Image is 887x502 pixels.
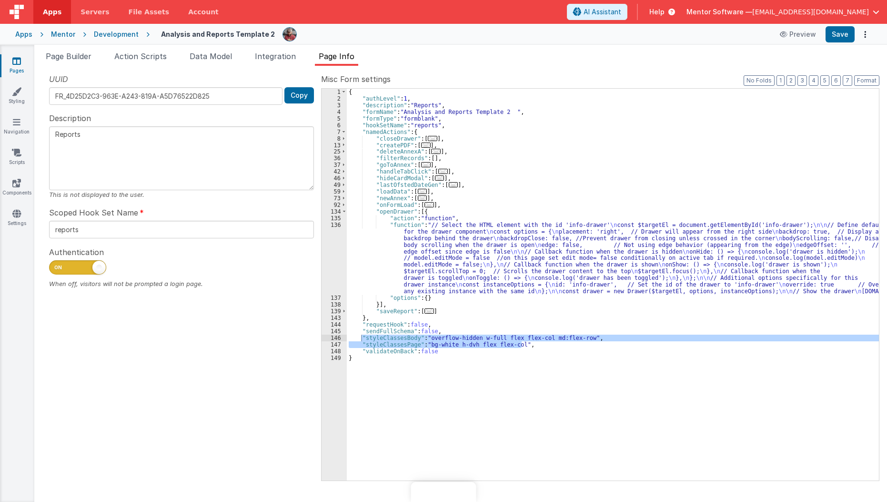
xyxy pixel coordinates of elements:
[46,51,91,61] span: Page Builder
[449,182,458,187] span: ...
[322,182,347,188] div: 49
[843,75,852,86] button: 7
[322,162,347,168] div: 37
[686,7,752,17] span: Mentor Software —
[322,175,347,182] div: 46
[322,135,347,142] div: 8
[322,301,347,308] div: 138
[421,143,431,148] span: ...
[283,28,296,41] img: eba322066dbaa00baf42793ca2fab581
[418,189,427,194] span: ...
[322,335,347,341] div: 146
[774,27,822,42] button: Preview
[431,149,441,154] span: ...
[831,75,841,86] button: 6
[752,7,869,17] span: [EMAIL_ADDRESS][DOMAIN_NAME]
[322,348,347,355] div: 148
[114,51,167,61] span: Action Scripts
[161,31,275,38] h4: Analysis and Reports Template 2
[322,315,347,321] div: 143
[190,51,232,61] span: Data Model
[49,207,138,218] span: Scoped Hook Set Name
[435,175,444,181] span: ...
[284,87,314,103] button: Copy
[322,148,347,155] div: 25
[129,7,170,17] span: File Assets
[322,202,347,208] div: 92
[322,208,347,215] div: 134
[322,355,347,361] div: 149
[322,222,347,295] div: 136
[322,122,347,129] div: 6
[776,75,785,86] button: 1
[94,30,139,39] div: Development
[820,75,829,86] button: 5
[418,195,427,201] span: ...
[322,321,347,328] div: 144
[826,26,855,42] button: Save
[686,7,879,17] button: Mentor Software — [EMAIL_ADDRESS][DOMAIN_NAME]
[428,136,437,141] span: ...
[321,73,391,85] span: Misc Form settings
[49,113,91,124] span: Description
[255,51,296,61] span: Integration
[424,308,434,314] span: ...
[584,7,621,17] span: AI Assistant
[319,51,354,61] span: Page Info
[49,246,104,258] span: Authentication
[854,75,879,86] button: Format
[322,109,347,115] div: 4
[322,168,347,175] div: 42
[322,295,347,301] div: 137
[81,7,109,17] span: Servers
[322,95,347,102] div: 2
[858,28,872,41] button: Options
[322,142,347,149] div: 13
[797,75,807,86] button: 3
[322,188,347,195] div: 59
[322,102,347,109] div: 3
[786,75,796,86] button: 2
[322,215,347,222] div: 135
[567,4,627,20] button: AI Assistant
[322,308,347,315] div: 139
[424,202,434,207] span: ...
[43,7,61,17] span: Apps
[649,7,665,17] span: Help
[809,75,818,86] button: 4
[49,190,314,199] div: This is not displayed to the user.
[322,341,347,348] div: 147
[322,129,347,135] div: 7
[49,279,314,288] div: When off, visitors will not be prompted a login page.
[322,89,347,95] div: 1
[744,75,775,86] button: No Folds
[51,30,75,39] div: Mentor
[322,195,347,202] div: 73
[421,162,431,167] span: ...
[322,115,347,122] div: 5
[438,169,448,174] span: ...
[411,482,476,502] iframe: Marker.io feedback button
[322,328,347,335] div: 145
[15,30,32,39] div: Apps
[49,73,68,85] span: UUID
[322,155,347,162] div: 36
